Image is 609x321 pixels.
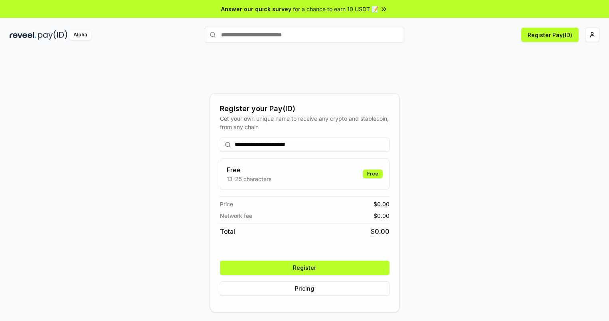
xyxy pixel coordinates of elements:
[220,200,233,208] span: Price
[10,30,36,40] img: reveel_dark
[374,211,390,220] span: $ 0.00
[220,261,390,275] button: Register
[371,227,390,236] span: $ 0.00
[374,200,390,208] span: $ 0.00
[227,165,271,175] h3: Free
[69,30,91,40] div: Alpha
[293,5,378,13] span: for a chance to earn 10 USDT 📝
[221,5,291,13] span: Answer our quick survey
[38,30,67,40] img: pay_id
[227,175,271,183] p: 13-25 characters
[220,114,390,131] div: Get your own unique name to receive any crypto and stablecoin, from any chain
[220,211,252,220] span: Network fee
[220,281,390,296] button: Pricing
[220,227,235,236] span: Total
[521,28,579,42] button: Register Pay(ID)
[363,169,383,178] div: Free
[220,103,390,114] div: Register your Pay(ID)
